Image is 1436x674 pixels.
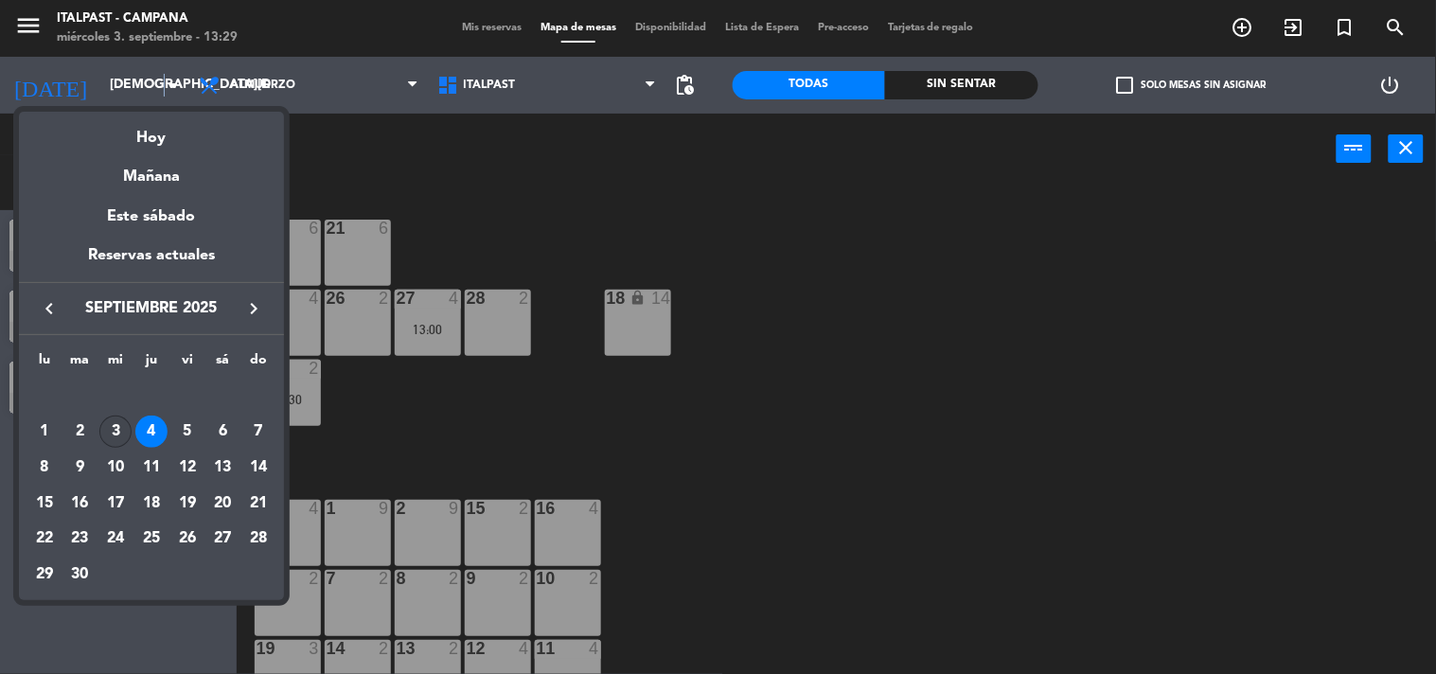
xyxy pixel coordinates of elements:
div: 10 [99,452,132,484]
div: 5 [171,416,204,448]
th: lunes [27,349,62,379]
div: Mañana [19,151,284,189]
div: 2 [64,416,97,448]
th: martes [62,349,98,379]
td: 10 de septiembre de 2025 [98,450,133,486]
div: 23 [64,523,97,555]
th: miércoles [98,349,133,379]
td: SEP. [27,379,276,415]
div: 27 [206,523,239,555]
td: 14 de septiembre de 2025 [240,450,276,486]
td: 5 de septiembre de 2025 [169,414,205,450]
td: 23 de septiembre de 2025 [62,521,98,557]
td: 11 de septiembre de 2025 [133,450,169,486]
td: 2 de septiembre de 2025 [62,414,98,450]
div: 6 [206,416,239,448]
td: 3 de septiembre de 2025 [98,414,133,450]
td: 9 de septiembre de 2025 [62,450,98,486]
td: 4 de septiembre de 2025 [133,414,169,450]
td: 17 de septiembre de 2025 [98,486,133,522]
th: sábado [205,349,241,379]
td: 24 de septiembre de 2025 [98,521,133,557]
td: 1 de septiembre de 2025 [27,414,62,450]
div: 21 [242,488,275,520]
td: 28 de septiembre de 2025 [240,521,276,557]
div: 14 [242,452,275,484]
td: 22 de septiembre de 2025 [27,521,62,557]
button: keyboard_arrow_left [32,296,66,321]
td: 7 de septiembre de 2025 [240,414,276,450]
div: 30 [64,559,97,591]
td: 29 de septiembre de 2025 [27,557,62,593]
div: Este sábado [19,190,284,243]
i: keyboard_arrow_left [38,297,61,320]
div: 15 [28,488,61,520]
td: 13 de septiembre de 2025 [205,450,241,486]
i: keyboard_arrow_right [242,297,265,320]
div: 12 [171,452,204,484]
div: 16 [64,488,97,520]
th: viernes [169,349,205,379]
td: 27 de septiembre de 2025 [205,521,241,557]
div: 1 [28,416,61,448]
div: Reservas actuales [19,243,284,282]
div: 28 [242,523,275,555]
td: 8 de septiembre de 2025 [27,450,62,486]
div: 18 [135,488,168,520]
div: 25 [135,523,168,555]
div: 17 [99,488,132,520]
div: 19 [171,488,204,520]
th: jueves [133,349,169,379]
td: 12 de septiembre de 2025 [169,450,205,486]
td: 25 de septiembre de 2025 [133,521,169,557]
td: 30 de septiembre de 2025 [62,557,98,593]
div: 4 [135,416,168,448]
td: 15 de septiembre de 2025 [27,486,62,522]
div: 24 [99,523,132,555]
button: keyboard_arrow_right [237,296,271,321]
div: 13 [206,452,239,484]
div: 8 [28,452,61,484]
div: Hoy [19,112,284,151]
td: 18 de septiembre de 2025 [133,486,169,522]
div: 9 [64,452,97,484]
th: domingo [240,349,276,379]
td: 16 de septiembre de 2025 [62,486,98,522]
div: 7 [242,416,275,448]
td: 19 de septiembre de 2025 [169,486,205,522]
div: 22 [28,523,61,555]
span: septiembre 2025 [66,296,237,321]
div: 29 [28,559,61,591]
td: 20 de septiembre de 2025 [205,486,241,522]
div: 3 [99,416,132,448]
div: 26 [171,523,204,555]
div: 20 [206,488,239,520]
td: 6 de septiembre de 2025 [205,414,241,450]
td: 21 de septiembre de 2025 [240,486,276,522]
td: 26 de septiembre de 2025 [169,521,205,557]
div: 11 [135,452,168,484]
